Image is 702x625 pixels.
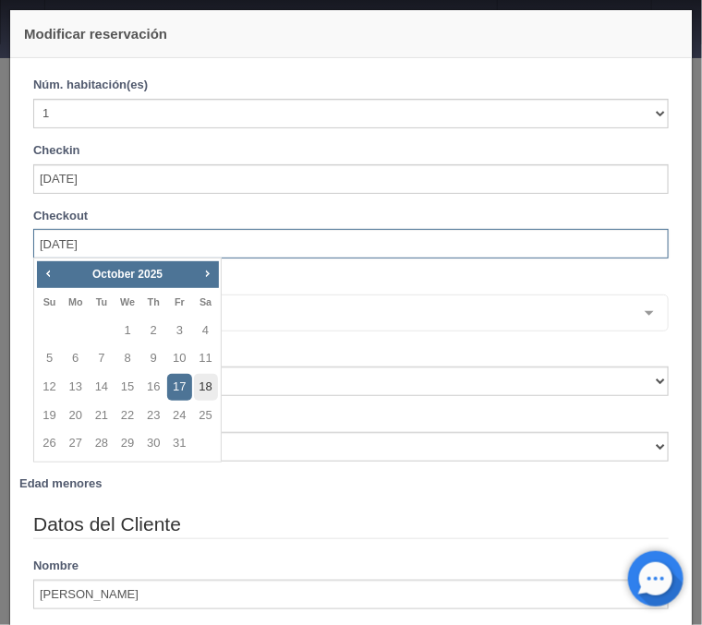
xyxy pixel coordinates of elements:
span: Monday [68,296,83,307]
label: Checkout [33,208,88,225]
a: 9 [141,345,165,372]
input: DD-MM-AAAA [33,229,669,258]
a: 8 [115,345,139,372]
a: 10 [167,345,191,372]
a: 7 [90,345,114,372]
a: 5 [38,345,62,372]
a: 15 [115,374,139,401]
span: 2025 [138,268,163,281]
a: 17 [167,374,191,401]
a: 12 [38,374,62,401]
a: 11 [194,345,218,372]
label: Checkin [33,142,80,160]
a: 16 [141,374,165,401]
a: 30 [141,430,165,457]
legend: Datos del Cliente [33,511,669,539]
a: 4 [194,318,218,344]
a: 29 [115,430,139,457]
span: Prev [41,266,55,281]
label: Nombre [33,558,79,575]
a: Prev [39,263,59,283]
span: Thursday [148,296,160,307]
a: 28 [90,430,114,457]
a: 6 [64,345,88,372]
a: 23 [141,403,165,429]
a: 31 [167,430,191,457]
h4: Modificar reservación [24,24,678,43]
span: Next [200,266,214,281]
a: 20 [64,403,88,429]
a: 21 [90,403,114,429]
a: 26 [38,430,62,457]
a: 2 [141,318,165,344]
span: Tuesday [96,296,107,307]
label: Núm. habitación(es) [33,77,148,94]
input: DD-MM-AAAA [33,164,669,194]
a: 3 [167,318,191,344]
a: 13 [64,374,88,401]
a: 1 [115,318,139,344]
a: 18 [194,374,218,401]
a: 25 [194,403,218,429]
a: Next [197,263,217,283]
span: Saturday [200,296,212,307]
span: October [92,268,135,281]
a: 24 [167,403,191,429]
a: 19 [38,403,62,429]
span: Sunday [43,296,56,307]
label: Edad menores [19,475,103,493]
a: 14 [90,374,114,401]
span: Doble Lujo - Sin asignar [42,299,631,318]
span: Friday [175,296,185,307]
a: 22 [115,403,139,429]
a: 27 [64,430,88,457]
span: Wednesday [120,296,135,307]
